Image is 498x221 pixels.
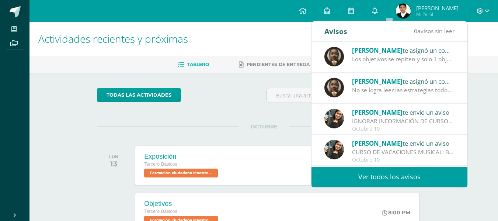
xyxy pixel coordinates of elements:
span: [PERSON_NAME] [352,46,403,55]
div: Avisos [324,21,347,41]
input: Busca una actividad próxima aquí... [267,88,430,103]
a: Tablero [178,59,209,70]
div: te asignó un comentario en 'Mapas de estrategias' para 'Formación ciudadana Maestro Guía' [352,76,455,86]
img: afbb90b42ddb8510e0c4b806fbdf27cc.png [324,140,344,159]
span: Tablero [187,62,209,67]
div: IGNORAR INFORMACIÓN DE CURSOS DE VACACIONES MUSICALES: Buen día, favor de Ignorar la información ... [352,117,455,125]
div: Octubre 10 [352,157,455,163]
div: 8:00 PM [382,209,410,216]
span: Mi Perfil [416,11,459,17]
span: OCTUBRE [239,123,289,130]
div: te envió un aviso [352,138,455,148]
span: Actividades recientes y próximas [38,32,188,46]
span: avisos sin leer [414,27,455,35]
img: 7d52c4293edfc43798a6408b36944102.png [324,78,344,97]
img: afbb90b42ddb8510e0c4b806fbdf27cc.png [324,109,344,128]
div: No se logra leer las estrategias todos los mapas- [352,86,455,94]
a: todas las Actividades [97,88,181,102]
div: Exposición [144,153,220,160]
span: [PERSON_NAME] [352,108,403,117]
span: Tercero Básicos [144,209,177,214]
a: Ver todos los avisos [311,167,467,187]
span: Formación ciudadana Maestro Guía 'Galileo' [144,169,218,177]
div: LUN [109,154,118,159]
span: [PERSON_NAME] [352,139,403,148]
div: Los objetivos se repiten y solo 1 objetivo colocaron. [352,55,455,63]
a: Pendientes de entrega [239,59,310,70]
div: CURSO DE VACACIONES MUSICAL: Buen dia papitos, adjunto información de cursos de vacaciones musica... [352,148,455,156]
img: e90c2cd1af546e64ff64d7bafb71748d.png [396,4,411,18]
div: te envió un aviso [352,107,455,117]
span: 0 [414,27,417,35]
span: [PERSON_NAME] [416,4,459,12]
img: 7d52c4293edfc43798a6408b36944102.png [324,47,344,66]
div: Octubre 10 [352,126,455,132]
div: te asignó un comentario en 'Objetivos' para 'Formación ciudadana Maestro Guía' [352,45,455,55]
div: 13 [109,159,118,168]
span: Tercero Básicos [144,162,177,167]
span: Pendientes de entrega [247,62,310,67]
span: [PERSON_NAME] [352,77,403,86]
div: Objetivos [144,200,220,208]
